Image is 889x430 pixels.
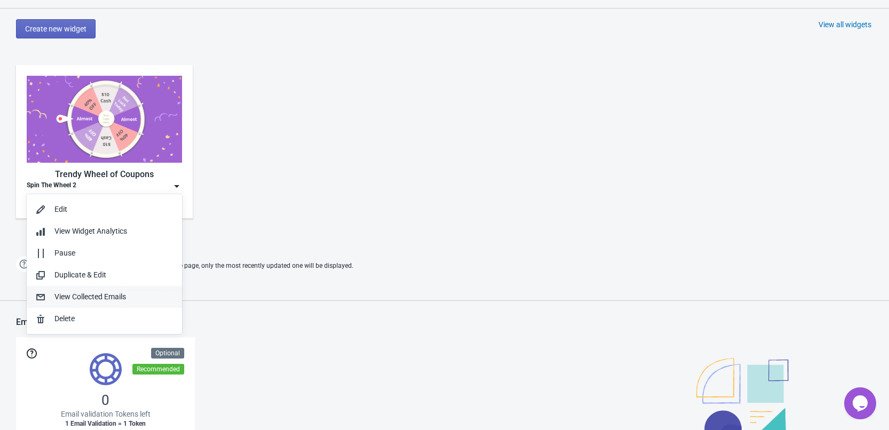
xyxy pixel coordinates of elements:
button: Pause [27,242,182,264]
button: View Widget Analytics [27,220,182,242]
button: View Collected Emails [27,286,182,308]
button: Create new widget [16,19,96,38]
span: View Widget Analytics [54,227,127,235]
div: View all widgets [819,19,871,30]
span: 0 [101,392,109,409]
iframe: chat widget [844,387,878,419]
img: tokens.svg [90,353,122,385]
div: Spin The Wheel 2 [27,181,76,192]
button: Edit [27,198,182,220]
div: View Collected Emails [54,291,174,302]
button: Duplicate & Edit [27,264,182,286]
button: Delete [27,308,182,330]
div: Delete [54,313,174,324]
div: Recommended [132,364,184,375]
div: Optional [151,348,184,359]
div: Trendy Wheel of Coupons [27,168,182,181]
div: Pause [54,248,174,259]
img: trendy_game.png [27,76,182,163]
img: help.png [16,256,32,272]
span: Create new widget [25,25,86,33]
div: Edit [54,204,174,215]
span: If two Widgets are enabled and targeting the same page, only the most recently updated one will b... [37,257,353,275]
div: Duplicate & Edit [54,269,174,281]
span: 1 Email Validation = 1 Token [65,419,146,428]
span: Email validation Tokens left [61,409,151,419]
img: dropdown.png [171,181,182,192]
